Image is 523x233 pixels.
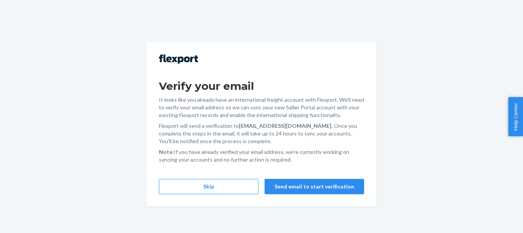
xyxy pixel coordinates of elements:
[508,97,523,136] button: Help Center
[159,148,364,164] p: If you have already verified your email address, we're currently working on syncing your accounts...
[159,79,364,93] h1: Verify your email
[239,122,332,129] strong: [EMAIL_ADDRESS][DOMAIN_NAME]
[159,55,198,64] img: Flexport logo
[265,179,364,194] button: Send email to start verification
[159,149,174,155] strong: Note:
[159,122,364,145] p: Flexport will send a verification to . Once you complete the steps in the email, it will take up ...
[159,96,364,119] p: It looks like you already have an international freight account with Flexport. We'll need to veri...
[159,179,258,194] button: Skip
